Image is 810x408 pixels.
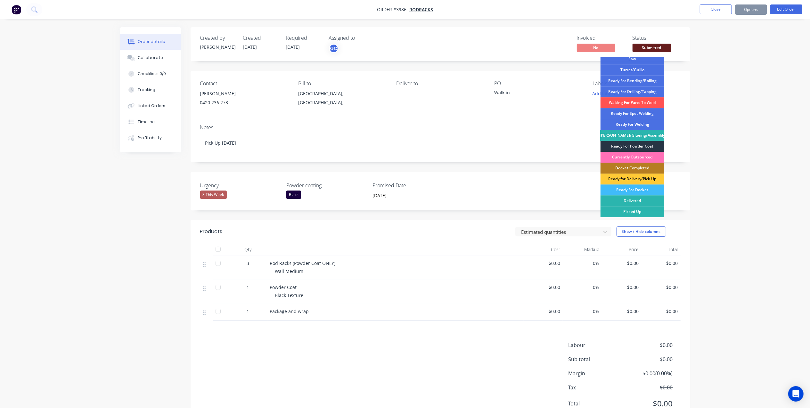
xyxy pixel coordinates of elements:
[605,308,639,315] span: $0.00
[625,341,673,349] span: $0.00
[770,4,802,14] button: Edit Order
[601,163,665,174] div: Docket Completed
[286,182,366,189] label: Powder coating
[644,308,678,315] span: $0.00
[565,260,600,267] span: 0%
[275,292,304,298] span: Black Texture
[633,44,671,52] span: Submitted
[200,35,235,41] div: Created by
[605,260,639,267] span: $0.00
[270,284,297,290] span: Powder Coat
[617,226,666,237] button: Show / Hide columns
[625,355,673,363] span: $0.00
[200,182,280,189] label: Urgency
[593,81,680,87] div: Labels
[644,260,678,267] span: $0.00
[286,44,300,50] span: [DATE]
[368,191,448,200] input: Enter date
[270,308,309,314] span: Package and wrap
[625,384,673,391] span: $0.00
[602,243,642,256] div: Price
[601,97,665,108] div: Waiting For Parts To Weld
[120,34,181,50] button: Order details
[601,64,665,75] div: Turret/Guillo
[526,308,560,315] span: $0.00
[329,44,339,53] button: GC
[788,386,804,402] div: Open Intercom Messenger
[270,260,336,266] span: Rod Racks (Powder Coat ONLY)
[247,308,250,315] span: 1
[120,98,181,114] button: Linked Orders
[200,89,288,98] div: [PERSON_NAME]
[601,75,665,86] div: Ready For Bending/Rolling
[524,243,563,256] div: Cost
[329,35,393,41] div: Assigned to
[120,50,181,66] button: Collaborate
[601,119,665,130] div: Ready For Welding
[298,89,386,107] div: [GEOGRAPHIC_DATA], [GEOGRAPHIC_DATA],
[601,174,665,184] div: Ready for Delivery/Pick Up
[120,114,181,130] button: Timeline
[601,184,665,195] div: Ready For Docket
[138,39,165,45] div: Order details
[275,268,304,274] span: Wall Medium
[495,89,575,98] div: Walk in
[526,284,560,291] span: $0.00
[12,5,21,14] img: Factory
[569,384,626,391] span: Tax
[138,87,155,93] div: Tracking
[565,308,600,315] span: 0%
[601,152,665,163] div: Currently Outsourced
[243,35,278,41] div: Created
[605,284,639,291] span: $0.00
[229,243,267,256] div: Qty
[138,103,165,109] div: Linked Orders
[565,284,600,291] span: 0%
[247,260,250,267] span: 3
[200,89,288,110] div: [PERSON_NAME]0420 236 273
[569,341,626,349] span: Labour
[577,35,625,41] div: Invoiced
[138,135,162,141] div: Profitability
[569,400,626,407] span: Total
[138,119,155,125] div: Timeline
[625,370,673,377] span: $0.00 ( 0.00 %)
[589,89,618,98] button: Add labels
[601,206,665,217] div: Picked Up
[286,191,301,199] div: Black
[601,195,665,206] div: Delivered
[700,4,732,14] button: Close
[200,124,681,131] div: Notes
[633,35,681,41] div: Status
[298,89,386,110] div: [GEOGRAPHIC_DATA], [GEOGRAPHIC_DATA],
[120,66,181,82] button: Checklists 0/0
[247,284,250,291] span: 1
[495,81,582,87] div: PO
[633,44,671,53] button: Submitted
[200,44,235,50] div: [PERSON_NAME]
[641,243,681,256] div: Total
[120,130,181,146] button: Profitability
[138,71,166,77] div: Checklists 0/0
[601,54,665,64] div: Saw
[377,7,409,13] span: Order #3986 -
[138,55,163,61] div: Collaborate
[120,82,181,98] button: Tracking
[601,141,665,152] div: Ready For Powder Coat
[601,108,665,119] div: Ready For Spot Welding
[396,81,484,87] div: Deliver to
[200,191,227,199] div: 3 This Week
[200,133,681,153] div: Pick Up [DATE]
[601,86,665,97] div: Ready For Drilling/Tapping
[735,4,767,15] button: Options
[298,81,386,87] div: Bill to
[200,81,288,87] div: Contact
[409,7,433,13] span: RodRacks
[577,44,615,52] span: No
[563,243,602,256] div: Markup
[200,98,288,107] div: 0420 236 273
[569,355,626,363] span: Sub total
[243,44,257,50] span: [DATE]
[286,35,321,41] div: Required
